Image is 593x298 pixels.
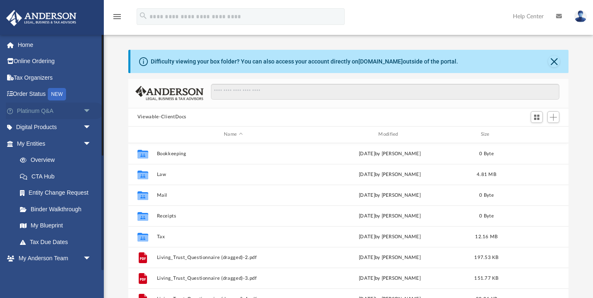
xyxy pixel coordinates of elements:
a: Tax Organizers [6,69,104,86]
div: NEW [48,88,66,100]
div: Difficulty viewing your box folder? You can also access your account directly on outside of the p... [151,57,458,66]
div: id [507,131,565,138]
span: 0 Byte [479,193,494,197]
div: [DATE] by [PERSON_NAME] [313,233,466,240]
a: My Anderson Team [12,266,96,283]
input: Search files and folders [211,84,560,100]
a: Platinum Q&Aarrow_drop_down [6,103,104,119]
span: arrow_drop_down [83,119,100,136]
span: 0 Byte [479,213,494,218]
button: Bookkeeping [157,151,309,156]
a: [DOMAIN_NAME] [358,58,403,65]
div: [DATE] by [PERSON_NAME] [313,150,466,157]
img: User Pic [574,10,587,22]
span: 197.53 KB [474,255,498,259]
a: My Entitiesarrow_drop_down [6,135,104,152]
div: Size [470,131,503,138]
img: Anderson Advisors Platinum Portal [4,10,79,26]
button: Law [157,172,309,177]
span: 0 Byte [479,151,494,156]
span: arrow_drop_down [83,135,100,152]
span: 151.77 KB [474,276,498,280]
i: search [139,11,148,20]
a: Overview [12,152,104,169]
div: [DATE] by [PERSON_NAME] [313,212,466,220]
button: Living_Trust_Questionnaire (dragged)-3.pdf [157,276,309,281]
a: Order StatusNEW [6,86,104,103]
button: Viewable-ClientDocs [137,113,186,121]
div: [DATE] by [PERSON_NAME] [313,171,466,178]
div: Name [156,131,309,138]
a: Digital Productsarrow_drop_down [6,119,104,136]
a: Entity Change Request [12,185,104,201]
div: id [132,131,153,138]
a: Online Ordering [6,53,104,70]
div: [DATE] by [PERSON_NAME] [313,191,466,199]
div: Modified [313,131,466,138]
a: Home [6,37,104,53]
span: 4.81 MB [477,172,496,176]
a: My Anderson Teamarrow_drop_down [6,250,100,267]
a: Binder Walkthrough [12,201,104,217]
a: Tax Due Dates [12,234,104,250]
button: Living_Trust_Questionnaire (dragged)-2.pdf [157,255,309,260]
button: Tax [157,234,309,239]
button: Close [548,56,560,67]
button: Switch to Grid View [531,111,543,123]
button: Mail [157,193,309,198]
i: menu [112,12,122,22]
button: Receipts [157,213,309,219]
div: [DATE] by [PERSON_NAME] [313,254,466,261]
span: 12.16 MB [475,234,497,239]
button: Add [547,111,560,123]
div: [DATE] by [PERSON_NAME] [313,274,466,282]
a: menu [112,16,122,22]
span: arrow_drop_down [83,103,100,120]
a: CTA Hub [12,168,104,185]
a: My Blueprint [12,217,100,234]
span: arrow_drop_down [83,250,100,267]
